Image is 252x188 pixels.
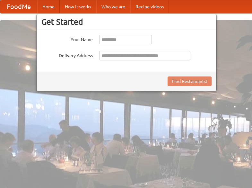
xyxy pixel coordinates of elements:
[168,76,212,86] button: Find Restaurants!
[41,35,93,43] label: Your Name
[41,51,93,59] label: Delivery Address
[130,0,169,13] a: Recipe videos
[41,17,212,27] h3: Get Started
[37,0,60,13] a: Home
[96,0,130,13] a: Who we are
[60,0,96,13] a: How it works
[0,0,37,13] a: FoodMe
